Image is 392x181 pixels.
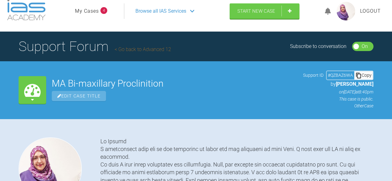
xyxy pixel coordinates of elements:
[303,88,373,95] p: on [DATE] at 8:40pm
[52,79,297,88] h2: MA Bi-maxillary Proclinition
[230,3,299,19] a: Start New Case
[303,96,373,102] p: This case is public.
[303,80,373,88] p: by
[135,7,186,15] span: Browse all IAS Services
[360,7,381,15] a: Logout
[115,46,171,52] a: Go back to Advanced 12
[19,36,171,57] h1: Support Forum
[100,7,107,14] span: 4
[290,42,346,50] div: Subscribe to conversation
[75,7,99,15] a: My Cases
[327,72,354,79] div: # QZBAZ6WA
[52,91,106,101] span: Edit Case Title
[354,71,373,79] div: Copy
[337,2,355,20] img: profile.png
[303,72,324,79] span: Support ID
[336,81,373,87] span: [PERSON_NAME]
[362,42,368,50] div: On
[237,8,275,14] span: Start New Case
[303,102,373,109] p: Other Case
